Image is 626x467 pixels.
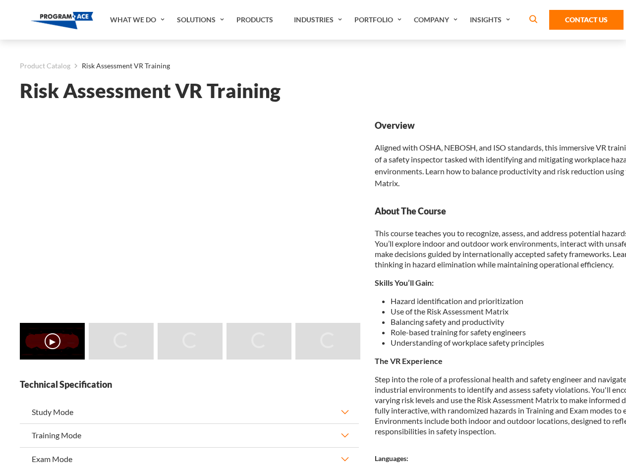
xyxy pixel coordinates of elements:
[31,12,94,29] img: Program-Ace
[20,119,359,310] iframe: Risk Assessment VR Training - Video 0
[70,59,170,72] li: Risk Assessment VR Training
[20,378,359,391] strong: Technical Specification
[20,401,359,423] button: Study Mode
[20,323,85,360] img: Risk Assessment VR Training - Video 0
[45,333,60,349] button: ▶
[20,59,70,72] a: Product Catalog
[20,424,359,447] button: Training Mode
[549,10,624,30] a: Contact Us
[375,454,408,463] strong: Languages:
